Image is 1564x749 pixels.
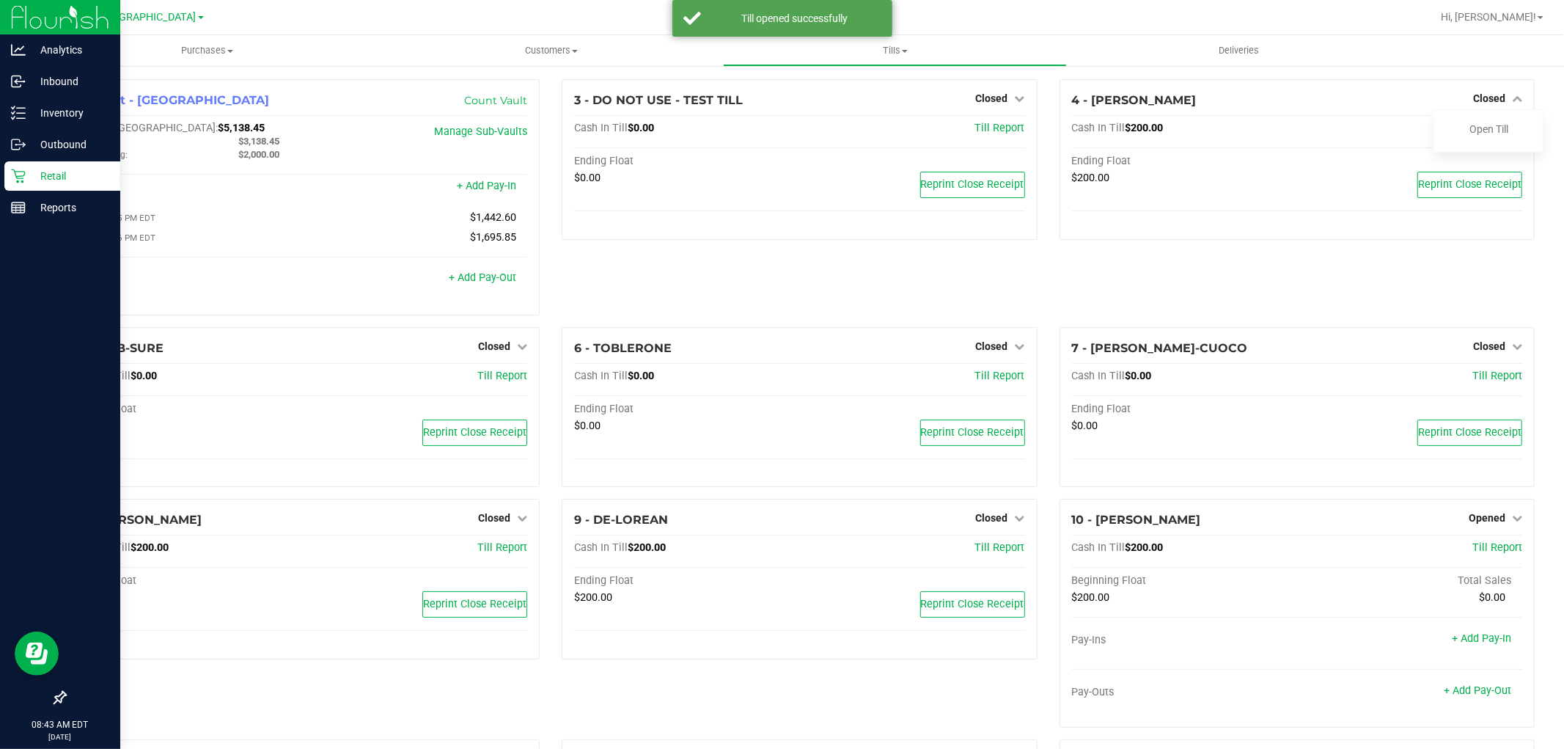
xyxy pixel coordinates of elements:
[26,136,114,153] p: Outbound
[574,403,799,416] div: Ending Float
[1072,574,1297,588] div: Beginning Float
[574,370,628,382] span: Cash In Till
[976,340,1008,352] span: Closed
[477,541,527,554] a: Till Report
[1444,684,1511,697] a: + Add Pay-Out
[975,541,1025,554] a: Till Report
[574,541,628,554] span: Cash In Till
[11,137,26,152] inline-svg: Outbound
[11,43,26,57] inline-svg: Analytics
[26,41,114,59] p: Analytics
[975,370,1025,382] a: Till Report
[976,512,1008,524] span: Closed
[470,231,516,244] span: $1,695.85
[724,44,1066,57] span: Tills
[35,44,379,57] span: Purchases
[1072,122,1126,134] span: Cash In Till
[15,632,59,676] iframe: Resource center
[921,598,1024,610] span: Reprint Close Receipt
[920,591,1025,618] button: Reprint Close Receipt
[976,92,1008,104] span: Closed
[131,541,169,554] span: $200.00
[464,94,527,107] a: Count Vault
[77,513,202,527] span: 8 - [PERSON_NAME]
[1479,591,1505,604] span: $0.00
[920,172,1025,198] button: Reprint Close Receipt
[422,591,527,618] button: Reprint Close Receipt
[7,731,114,742] p: [DATE]
[35,35,379,66] a: Purchases
[1072,420,1098,432] span: $0.00
[1469,123,1508,135] a: Open Till
[574,122,628,134] span: Cash In Till
[26,199,114,216] p: Reports
[1072,591,1110,604] span: $200.00
[238,136,279,147] span: $3,138.45
[478,512,510,524] span: Closed
[1472,541,1522,554] a: Till Report
[1072,93,1197,107] span: 4 - [PERSON_NAME]
[11,169,26,183] inline-svg: Retail
[723,35,1067,66] a: Tills
[77,181,302,194] div: Pay-Ins
[77,122,218,134] span: Cash In [GEOGRAPHIC_DATA]:
[1126,541,1164,554] span: $200.00
[1072,341,1248,355] span: 7 - [PERSON_NAME]-CUOCO
[628,370,654,382] span: $0.00
[1072,155,1297,168] div: Ending Float
[26,167,114,185] p: Retail
[574,574,799,588] div: Ending Float
[380,44,722,57] span: Customers
[574,513,668,527] span: 9 - DE-LOREAN
[1072,403,1297,416] div: Ending Float
[1473,340,1505,352] span: Closed
[921,178,1024,191] span: Reprint Close Receipt
[218,122,265,134] span: $5,138.45
[422,420,527,446] button: Reprint Close Receipt
[11,106,26,120] inline-svg: Inventory
[77,403,302,416] div: Ending Float
[1441,11,1536,23] span: Hi, [PERSON_NAME]!
[1418,426,1521,439] span: Reprint Close Receipt
[975,122,1025,134] a: Till Report
[574,155,799,168] div: Ending Float
[574,420,601,432] span: $0.00
[26,73,114,90] p: Inbound
[77,93,269,107] span: 1 - Vault - [GEOGRAPHIC_DATA]
[1473,92,1505,104] span: Closed
[1072,634,1297,647] div: Pay-Ins
[77,273,302,286] div: Pay-Outs
[11,74,26,89] inline-svg: Inbound
[921,426,1024,439] span: Reprint Close Receipt
[920,420,1025,446] button: Reprint Close Receipt
[1199,44,1279,57] span: Deliveries
[1472,370,1522,382] a: Till Report
[26,104,114,122] p: Inventory
[477,370,527,382] a: Till Report
[1067,35,1411,66] a: Deliveries
[131,370,157,382] span: $0.00
[574,591,612,604] span: $200.00
[1417,172,1522,198] button: Reprint Close Receipt
[449,271,516,284] a: + Add Pay-Out
[1072,172,1110,184] span: $200.00
[478,340,510,352] span: Closed
[1072,686,1297,699] div: Pay-Outs
[1452,632,1511,645] a: + Add Pay-In
[574,172,601,184] span: $0.00
[1072,541,1126,554] span: Cash In Till
[1297,574,1522,588] div: Total Sales
[77,574,302,588] div: Ending Float
[1417,420,1522,446] button: Reprint Close Receipt
[238,149,279,160] span: $2,000.00
[1126,370,1152,382] span: $0.00
[628,541,666,554] span: $200.00
[423,598,526,610] span: Reprint Close Receipt
[423,426,526,439] span: Reprint Close Receipt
